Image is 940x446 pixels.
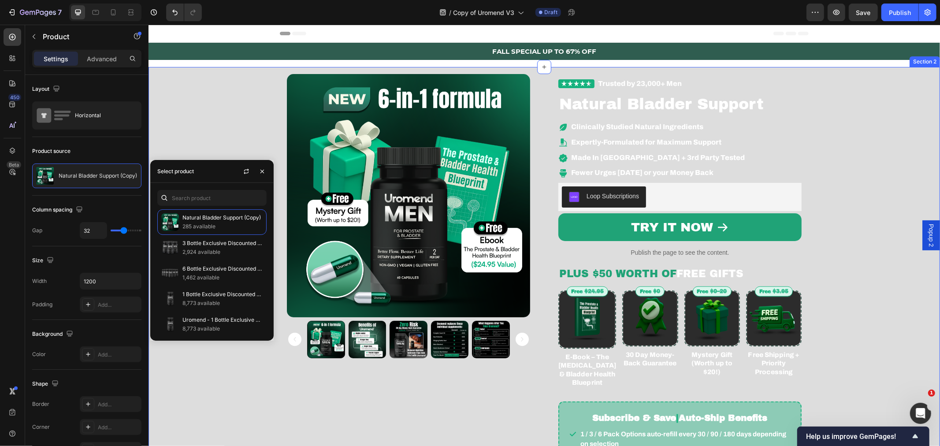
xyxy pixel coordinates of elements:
img: 30 Day Money-Back Guarantee [475,267,528,320]
span: Free [418,262,460,271]
div: Color [32,350,46,358]
span: Free [487,262,516,271]
iframe: Design area [149,25,940,446]
span: / [449,8,451,17]
p: Trusted by 23,000+ Men [450,54,533,64]
p: Advanced [87,54,117,63]
p: 7 [58,7,62,18]
h2: FREE GIFTS [410,242,653,257]
p: Fewer Urges [DATE] or your Money Back [423,142,596,155]
div: Publish [889,8,911,17]
span: Help us improve GemPages! [806,432,910,441]
div: Product source [32,147,71,155]
img: COiF1YeknoQDEAE=.jpeg [420,167,431,178]
p: 1 Bottle Exclusive Discounted Offer [182,290,263,299]
input: Search in Settings & Advanced [157,190,267,206]
div: Add... [98,401,139,409]
div: Corner [32,423,50,431]
p: 6 Bottle Exclusive Discounted Offer [182,264,263,273]
div: Border [32,400,49,408]
p: 285 available [182,222,263,231]
input: Auto [80,223,107,238]
button: Carousel Next Arrow [367,308,380,321]
div: Column spacing [32,204,85,216]
div: Loop Subscriptions [438,167,490,176]
s: $0–20 [562,264,579,270]
p: Clinically Studied Natural Ingredients [423,96,596,109]
img: collections [161,239,179,256]
div: 30 Day Money-Back Guarantee [474,326,529,343]
iframe: Intercom live chat [910,403,931,424]
div: Undo/Redo [166,4,202,21]
div: E-Book – The [MEDICAL_DATA] & Bladder Health Blueprint [410,328,468,363]
img: collections [161,290,179,308]
div: TRY IT NOW [483,194,565,211]
span: Free [606,262,644,271]
img: collections [161,316,179,333]
strong: FALL SPECIAL UP TO 67% OFF [344,22,448,31]
div: Add... [98,351,139,359]
li: 1 / 3 / 6 Pack Options auto-refill every 30 / 90 / 180 days depending on selection [421,405,642,424]
img: Mystery Gift [537,267,591,320]
p: Product [43,31,118,42]
span: Free [544,262,583,271]
span: PLUS $50 WORTH OF [411,244,528,255]
p: 2,924 available [182,248,263,256]
div: Background [32,328,75,340]
p: Publish the page to see the content. [410,223,653,233]
span: 1 [928,390,935,397]
img: E-Book - The Prostate & Bladder Health Blueprint [411,267,467,323]
div: Section 2 [763,33,790,41]
div: Gap [32,227,42,234]
p: Natural Bladder Support (Copy) [182,213,263,222]
button: Save [849,4,878,21]
p: Natural Bladder Support (Copy) [59,173,137,179]
h2: Natural Bladder Support [410,69,653,91]
div: Size [32,255,56,267]
div: Free Shipping + Priority Processing [598,326,653,352]
button: Show survey - Help us improve GemPages! [806,431,921,442]
div: 450 [8,94,21,101]
img: collections [161,264,179,282]
div: Add... [98,301,139,309]
img: product feature img [36,167,54,185]
s: $0 [505,264,512,270]
span: Draft [544,8,557,16]
button: TRY IT NOW [410,189,653,216]
p: 3 Bottle Exclusive Discounted Offer [182,239,263,248]
p: Expertly-Formulated for Maximum Support [423,111,596,124]
div: Add... [98,424,139,431]
span: | [528,388,531,398]
span: Copy of Uromend V3 [453,8,514,17]
img: collections [161,213,179,231]
div: Select product [157,167,194,175]
div: Padding [32,301,52,308]
button: Carousel Back Arrow [140,308,153,321]
div: Horizontal [75,105,129,126]
span: Save [856,9,871,16]
s: $24.95 [436,264,455,270]
input: Auto [80,273,141,289]
div: Mystery Gift (Worth up to $20!) [536,326,591,352]
p: Made In [GEOGRAPHIC_DATA] + 3rd Party Tested [423,127,596,140]
div: Beta [7,161,21,168]
div: Shape [32,378,60,390]
button: Publish [881,4,918,21]
button: 7 [4,4,66,21]
p: Settings [44,54,68,63]
p: 8,773 available [182,324,263,333]
p: Uromend - 1 Bottle Exclusive Discounted Offer [182,316,263,324]
span: Popup 2 [778,199,787,222]
s: $3.95 [624,264,640,270]
p: 8,773 available [182,299,263,308]
p: 1,462 available [182,273,263,282]
img: Free Shipping [598,267,652,320]
div: Width [32,277,47,285]
div: Subscribe & Save Auto-Ship Benefits [421,387,642,400]
button: Loop Subscriptions [413,162,498,183]
div: Layout [32,83,62,95]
